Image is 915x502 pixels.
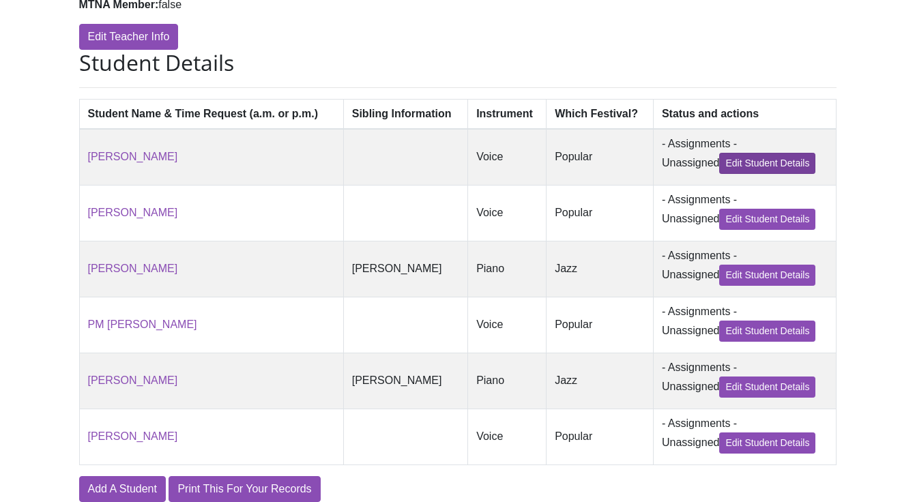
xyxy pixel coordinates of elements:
td: Popular [547,297,654,353]
td: - Assignments - Unassigned [653,129,836,186]
a: [PERSON_NAME] [88,374,178,386]
td: - Assignments - Unassigned [653,241,836,297]
a: Print This For Your Records [169,476,320,502]
td: - Assignments - Unassigned [653,297,836,353]
th: Instrument [468,99,547,129]
a: Edit Student Details [719,209,815,230]
a: Edit Student Details [719,376,815,398]
td: Piano [468,241,547,297]
a: Edit Student Details [719,432,815,454]
a: [PERSON_NAME] [88,430,178,442]
a: Edit Teacher Info [79,24,179,50]
a: Edit Student Details [719,265,815,286]
a: Edit Student Details [719,321,815,342]
td: - Assignments - Unassigned [653,409,836,464]
td: Piano [468,353,547,409]
td: Voice [468,129,547,186]
a: [PERSON_NAME] [88,207,178,218]
td: Popular [547,185,654,241]
td: Voice [468,409,547,464]
h2: Student Details [79,50,837,76]
a: Edit Student Details [719,153,815,174]
td: - Assignments - Unassigned [653,185,836,241]
td: Jazz [547,241,654,297]
td: [PERSON_NAME] [343,353,467,409]
td: Voice [468,297,547,353]
td: Jazz [547,353,654,409]
a: PM [PERSON_NAME] [88,319,197,330]
td: Popular [547,129,654,186]
td: - Assignments - Unassigned [653,353,836,409]
td: [PERSON_NAME] [343,241,467,297]
td: Popular [547,409,654,464]
a: [PERSON_NAME] [88,263,178,274]
th: Status and actions [653,99,836,129]
th: Which Festival? [547,99,654,129]
a: Add A Student [79,476,166,502]
a: [PERSON_NAME] [88,151,178,162]
td: Voice [468,185,547,241]
th: Student Name & Time Request (a.m. or p.m.) [79,99,343,129]
th: Sibling Information [343,99,467,129]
